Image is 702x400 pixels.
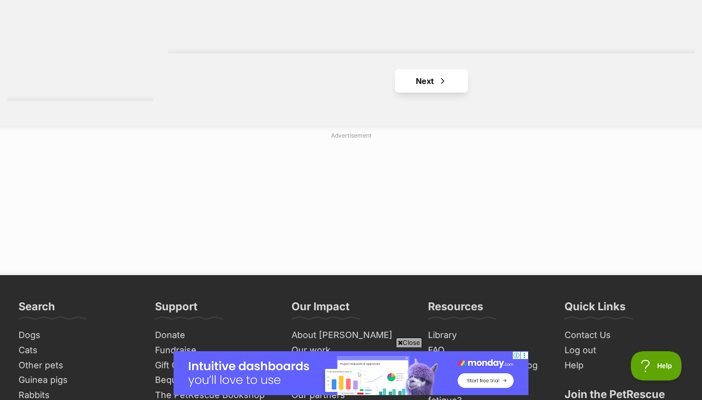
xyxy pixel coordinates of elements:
a: About [PERSON_NAME] [288,328,414,343]
h3: Resources [428,300,483,319]
a: Our work [288,343,414,358]
a: Help [561,358,687,373]
h3: Our Impact [292,300,350,319]
h3: Search [19,300,55,319]
a: Bequests [151,373,278,388]
a: Cats [15,343,141,358]
a: Next page [395,69,468,93]
a: Other pets [15,358,141,373]
iframe: Advertisement [115,143,587,265]
a: Log out [561,343,687,358]
a: Donate [151,328,278,343]
a: Contact Us [561,328,687,343]
h3: Quick Links [565,300,625,319]
a: FAQ [424,343,551,358]
iframe: Help Scout Beacon - Open [631,351,682,380]
nav: Pagination [168,69,695,93]
a: Library [424,328,551,343]
a: Fundraise [151,343,278,358]
span: Close [396,338,422,347]
a: Dogs [15,328,141,343]
a: Guinea pigs [15,373,141,388]
h3: Support [155,300,197,319]
a: Gift Cards [151,358,278,373]
iframe: Advertisement [174,351,528,395]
